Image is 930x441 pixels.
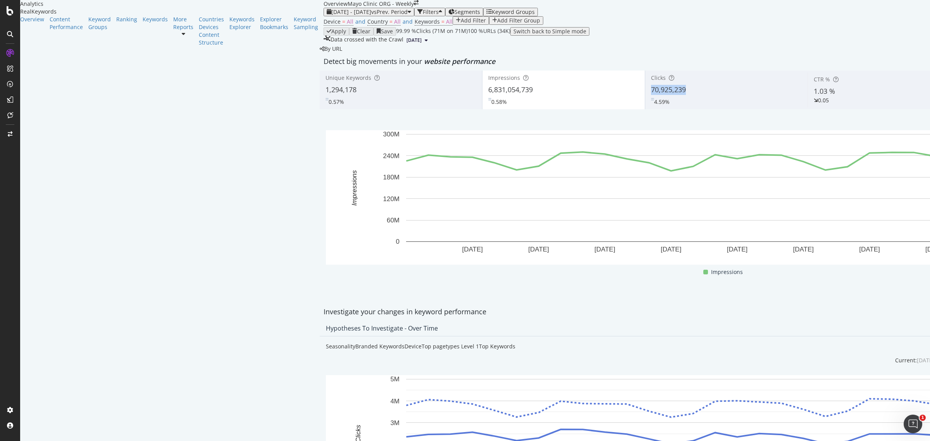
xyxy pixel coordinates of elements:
[651,85,686,94] span: 70,925,239
[462,246,483,253] text: [DATE]
[326,343,355,350] div: Seasonality
[727,246,748,253] text: [DATE]
[661,246,682,253] text: [DATE]
[441,18,444,25] span: =
[371,8,408,16] span: vs Prev. Period
[199,31,224,39] a: Content
[814,76,830,83] span: CTR %
[20,16,44,23] a: Overview
[396,238,400,245] text: 0
[357,28,370,34] div: Clear
[351,170,358,206] text: Impressions
[711,267,743,277] span: Impressions
[651,98,654,100] img: Equal
[349,27,374,36] button: Clear
[594,246,615,253] text: [DATE]
[143,16,168,23] a: Keywords
[394,18,401,25] span: All
[324,8,414,16] button: [DATE] - [DATE]vsPrev. Period
[347,18,353,25] span: All
[424,57,495,66] span: website performance
[446,18,453,25] span: All
[381,28,393,34] div: Save
[199,16,224,23] a: Countries
[904,415,922,433] iframe: Intercom live chat
[920,415,926,421] span: 1
[461,17,486,24] div: Add Filter
[324,27,349,36] button: Apply
[229,16,255,31] a: Keywords Explorer
[510,27,589,36] button: Switch back to Simple mode
[455,8,480,16] span: Segments
[325,74,371,81] span: Unique Keywords
[814,86,835,96] span: 1.03 %
[260,16,288,31] a: Explorer Bookmarks
[116,16,137,23] a: Ranking
[390,419,400,426] text: 3M
[383,195,400,203] text: 120M
[387,217,400,224] text: 60M
[390,376,400,383] text: 5M
[173,16,193,31] div: More Reports
[199,39,224,47] div: Structure
[325,98,329,100] img: Equal
[329,98,344,106] div: 0.57%
[497,17,540,24] div: Add Filter Group
[396,27,468,36] div: 99.99 % Clicks ( 71M on 71M )
[492,9,535,15] div: Keyword Groups
[355,343,405,350] div: Branded Keywords
[513,28,586,34] div: Switch back to Simple mode
[491,98,507,106] div: 0.58%
[342,18,345,25] span: =
[479,343,515,350] div: Top Keywords
[405,343,422,350] div: Device
[389,18,393,25] span: =
[331,8,371,16] span: [DATE] - [DATE]
[50,16,83,31] a: Content Performance
[326,324,438,332] div: Hypotheses to Investigate - Over Time
[324,18,341,25] span: Device
[483,8,538,16] button: Keyword Groups
[331,28,346,34] div: Apply
[793,246,814,253] text: [DATE]
[390,397,400,405] text: 4M
[325,85,356,94] span: 1,294,178
[383,152,400,160] text: 240M
[489,16,543,25] button: Add Filter Group
[818,96,829,104] div: 0.05
[324,45,342,52] span: By URL
[355,18,365,25] span: and
[895,357,917,364] div: Current:
[294,16,318,31] a: Keyword Sampling
[403,36,431,45] button: [DATE]
[20,8,324,16] div: RealKeywords
[331,36,403,45] div: Data crossed with the Crawl
[488,98,491,100] img: Equal
[415,18,440,25] span: Keywords
[423,9,439,15] div: Filters
[453,16,489,25] button: Add Filter
[367,18,388,25] span: Country
[488,85,533,94] span: 6,831,054,739
[468,27,510,36] div: 100 % URLs ( 34K )
[528,246,549,253] text: [DATE]
[199,23,224,31] a: Devices
[383,131,400,138] text: 300M
[88,16,111,31] a: Keyword Groups
[406,37,422,44] span: 2025 Sep. 24th
[320,45,342,53] div: legacy label
[651,74,666,81] span: Clicks
[403,18,413,25] span: and
[374,27,396,36] button: Save
[383,174,400,181] text: 180M
[654,98,670,106] div: 4.59%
